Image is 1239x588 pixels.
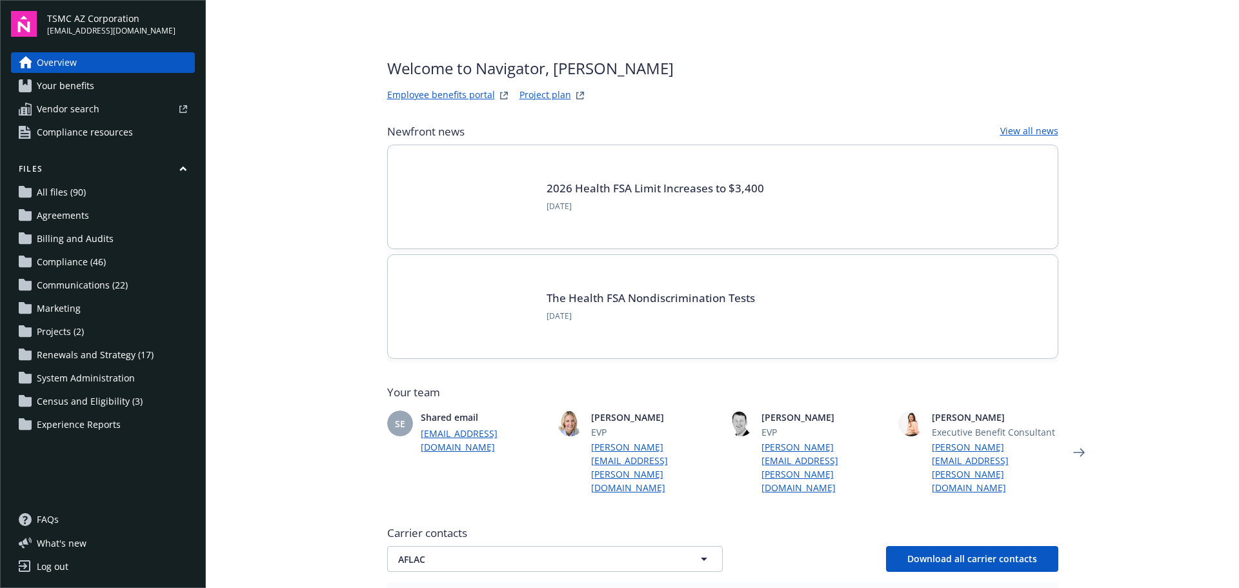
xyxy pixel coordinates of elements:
[1069,442,1089,463] a: Next
[558,411,583,436] img: photo
[11,345,195,365] a: Renewals and Strategy (17)
[47,12,176,25] span: TSMC AZ Corporation
[37,414,121,435] span: Experience Reports
[11,163,195,179] button: Files
[547,181,764,196] a: 2026 Health FSA Limit Increases to $3,400
[37,321,84,342] span: Projects (2)
[932,411,1058,424] span: [PERSON_NAME]
[547,290,755,305] a: The Health FSA Nondiscrimination Tests
[11,509,195,530] a: FAQs
[37,252,106,272] span: Compliance (46)
[11,298,195,319] a: Marketing
[387,88,495,103] a: Employee benefits portal
[932,440,1058,494] a: [PERSON_NAME][EMAIL_ADDRESS][PERSON_NAME][DOMAIN_NAME]
[37,99,99,119] span: Vendor search
[547,201,764,212] span: [DATE]
[11,76,195,96] a: Your benefits
[387,124,465,139] span: Newfront news
[387,385,1058,400] span: Your team
[11,536,107,550] button: What's new
[572,88,588,103] a: projectPlanWebsite
[37,52,77,73] span: Overview
[37,298,81,319] span: Marketing
[37,275,128,296] span: Communications (22)
[11,368,195,389] a: System Administration
[47,25,176,37] span: [EMAIL_ADDRESS][DOMAIN_NAME]
[37,76,94,96] span: Your benefits
[37,182,86,203] span: All files (90)
[387,525,1058,541] span: Carrier contacts
[591,411,718,424] span: [PERSON_NAME]
[421,427,547,454] a: [EMAIL_ADDRESS][DOMAIN_NAME]
[11,228,195,249] a: Billing and Audits
[11,122,195,143] a: Compliance resources
[11,275,195,296] a: Communications (22)
[387,57,674,80] span: Welcome to Navigator , [PERSON_NAME]
[11,11,37,37] img: navigator-logo.svg
[37,509,59,530] span: FAQs
[408,276,531,338] img: Card Image - EB Compliance Insights.png
[421,411,547,424] span: Shared email
[886,546,1058,572] button: Download all carrier contacts
[898,411,924,436] img: photo
[11,252,195,272] a: Compliance (46)
[37,122,133,143] span: Compliance resources
[11,414,195,435] a: Experience Reports
[11,321,195,342] a: Projects (2)
[11,391,195,412] a: Census and Eligibility (3)
[37,228,114,249] span: Billing and Audits
[728,411,754,436] img: photo
[37,391,143,412] span: Census and Eligibility (3)
[11,205,195,226] a: Agreements
[37,368,135,389] span: System Administration
[519,88,571,103] a: Project plan
[761,425,888,439] span: EVP
[547,310,755,322] span: [DATE]
[591,425,718,439] span: EVP
[11,52,195,73] a: Overview
[395,417,405,431] span: SE
[591,440,718,494] a: [PERSON_NAME][EMAIL_ADDRESS][PERSON_NAME][DOMAIN_NAME]
[37,556,68,577] div: Log out
[761,411,888,424] span: [PERSON_NAME]
[907,553,1037,565] span: Download all carrier contacts
[11,99,195,119] a: Vendor search
[932,425,1058,439] span: Executive Benefit Consultant
[408,166,531,228] img: BLOG-Card Image - Compliance - 2026 Health FSA Limit Increases to $3,400.jpg
[761,440,888,494] a: [PERSON_NAME][EMAIL_ADDRESS][PERSON_NAME][DOMAIN_NAME]
[496,88,512,103] a: striveWebsite
[47,11,195,37] button: TSMC AZ Corporation[EMAIL_ADDRESS][DOMAIN_NAME]
[37,205,89,226] span: Agreements
[398,553,667,566] span: AFLAC
[11,182,195,203] a: All files (90)
[37,345,154,365] span: Renewals and Strategy (17)
[1000,124,1058,139] a: View all news
[37,536,86,550] span: What ' s new
[387,546,723,572] button: AFLAC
